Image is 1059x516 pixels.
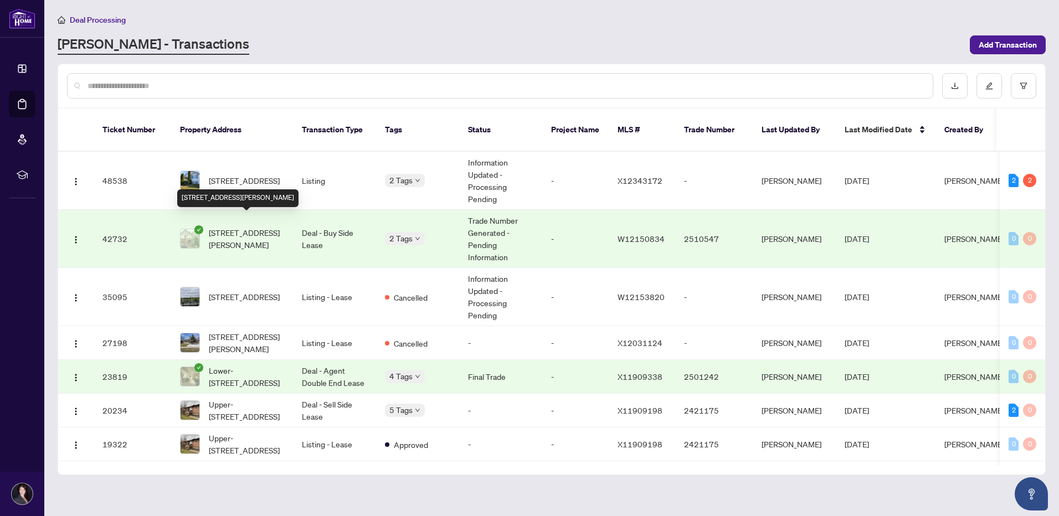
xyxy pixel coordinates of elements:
[94,152,171,210] td: 48538
[177,189,299,207] div: [STREET_ADDRESS][PERSON_NAME]
[94,268,171,326] td: 35095
[753,360,836,394] td: [PERSON_NAME]
[181,333,199,352] img: thumbnail-img
[94,427,171,461] td: 19322
[1009,437,1019,451] div: 0
[542,109,609,152] th: Project Name
[171,109,293,152] th: Property Address
[67,368,85,385] button: Logo
[542,427,609,461] td: -
[1020,82,1027,90] span: filter
[181,287,199,306] img: thumbnail-img
[753,152,836,210] td: [PERSON_NAME]
[845,439,869,449] span: [DATE]
[1023,232,1036,245] div: 0
[976,73,1002,99] button: edit
[70,15,126,25] span: Deal Processing
[542,326,609,360] td: -
[71,235,80,244] img: Logo
[67,288,85,306] button: Logo
[935,109,1002,152] th: Created By
[293,210,376,268] td: Deal - Buy Side Lease
[1009,404,1019,417] div: 2
[609,109,675,152] th: MLS #
[459,326,542,360] td: -
[979,36,1037,54] span: Add Transaction
[389,174,413,187] span: 2 Tags
[459,394,542,427] td: -
[753,326,836,360] td: [PERSON_NAME]
[675,268,753,326] td: -
[542,268,609,326] td: -
[415,236,420,241] span: down
[951,82,959,90] span: download
[293,427,376,461] td: Listing - Lease
[67,435,85,453] button: Logo
[675,360,753,394] td: 2501242
[459,109,542,152] th: Status
[209,174,280,187] span: [STREET_ADDRESS]
[67,334,85,352] button: Logo
[944,176,1004,185] span: [PERSON_NAME]
[675,394,753,427] td: 2421175
[376,109,459,152] th: Tags
[753,109,836,152] th: Last Updated By
[618,234,665,244] span: W12150834
[753,394,836,427] td: [PERSON_NAME]
[942,73,968,99] button: download
[753,210,836,268] td: [PERSON_NAME]
[1023,370,1036,383] div: 0
[753,268,836,326] td: [PERSON_NAME]
[415,178,420,183] span: down
[209,226,284,251] span: [STREET_ADDRESS][PERSON_NAME]
[67,172,85,189] button: Logo
[944,439,1004,449] span: [PERSON_NAME]
[675,326,753,360] td: -
[58,16,65,24] span: home
[1023,336,1036,349] div: 0
[1011,73,1036,99] button: filter
[542,360,609,394] td: -
[293,109,376,152] th: Transaction Type
[944,405,1004,415] span: [PERSON_NAME]
[836,109,935,152] th: Last Modified Date
[618,439,662,449] span: X11909198
[194,225,203,234] span: check-circle
[209,291,280,303] span: [STREET_ADDRESS]
[58,35,249,55] a: [PERSON_NAME] - Transactions
[181,435,199,453] img: thumbnail-img
[1009,174,1019,187] div: 2
[944,371,1004,381] span: [PERSON_NAME]
[9,8,35,29] img: logo
[181,171,199,190] img: thumbnail-img
[542,394,609,427] td: -
[389,370,413,383] span: 4 Tags
[94,394,171,427] td: 20234
[293,152,376,210] td: Listing
[415,374,420,379] span: down
[459,152,542,210] td: Information Updated - Processing Pending
[944,234,1004,244] span: [PERSON_NAME]
[1023,404,1036,417] div: 0
[94,109,171,152] th: Ticket Number
[970,35,1046,54] button: Add Transaction
[71,177,80,186] img: Logo
[675,427,753,461] td: 2421175
[845,292,869,302] span: [DATE]
[1009,370,1019,383] div: 0
[1009,290,1019,303] div: 0
[94,326,171,360] td: 27198
[459,210,542,268] td: Trade Number Generated - Pending Information
[985,82,993,90] span: edit
[67,401,85,419] button: Logo
[675,210,753,268] td: 2510547
[71,407,80,416] img: Logo
[12,483,33,504] img: Profile Icon
[542,210,609,268] td: -
[845,123,912,136] span: Last Modified Date
[845,176,869,185] span: [DATE]
[1023,437,1036,451] div: 0
[618,405,662,415] span: X11909198
[71,293,80,302] img: Logo
[293,268,376,326] td: Listing - Lease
